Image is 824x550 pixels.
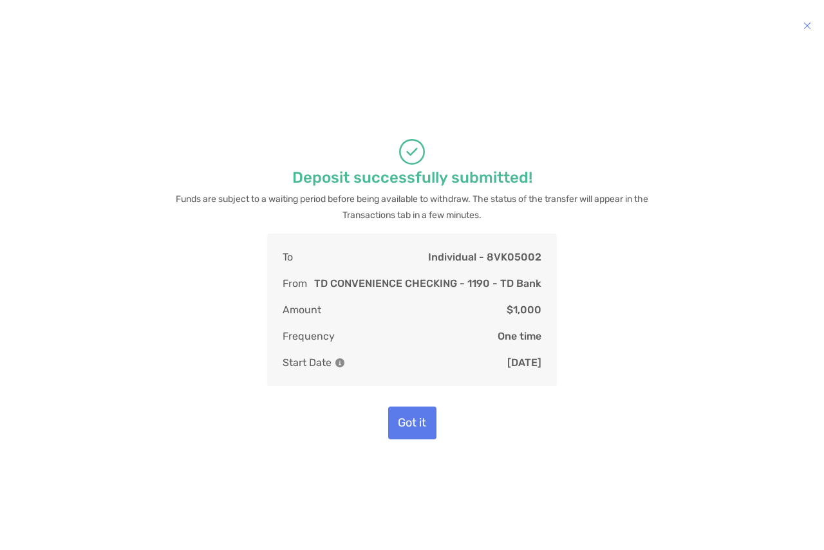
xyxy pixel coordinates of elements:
p: Individual - 8VK05002 [428,249,541,265]
p: Start Date [283,354,344,371]
p: Funds are subject to a waiting period before being available to withdraw. The status of the trans... [171,191,653,223]
p: [DATE] [507,354,541,371]
p: $1,000 [507,302,541,318]
p: From [283,275,307,291]
p: Amount [283,302,321,318]
p: To [283,249,293,265]
p: TD CONVENIENCE CHECKING - 1190 - TD Bank [314,275,541,291]
p: Deposit successfully submitted! [292,170,532,186]
p: One time [498,328,541,344]
img: Information Icon [335,358,344,367]
p: Frequency [283,328,335,344]
button: Got it [388,407,436,439]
